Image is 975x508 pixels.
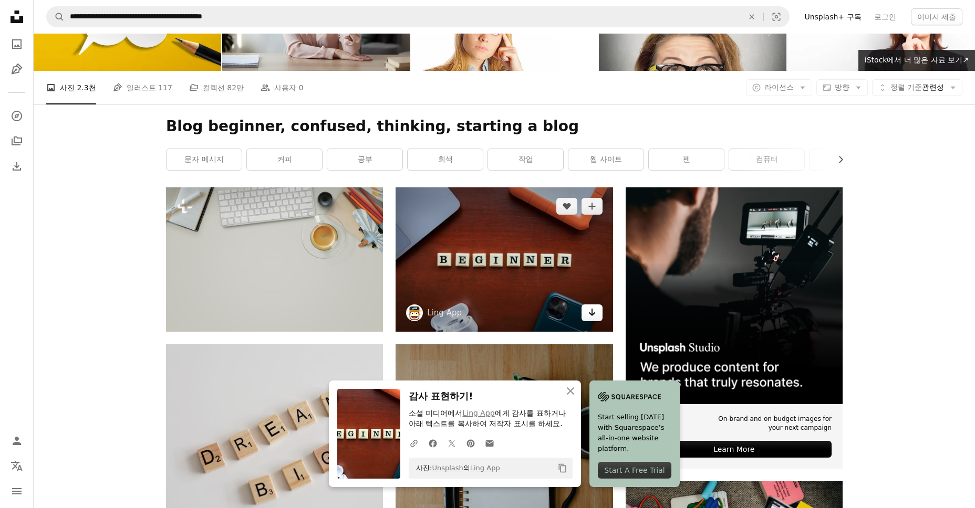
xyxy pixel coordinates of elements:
[189,71,244,104] a: 컬렉션 82만
[810,149,885,170] a: 상징
[488,149,563,170] a: 작업
[764,83,794,91] span: 라이선스
[6,456,27,477] button: 언어
[6,131,27,152] a: 컬렉션
[6,34,27,55] a: 사진
[247,149,322,170] a: 커피
[911,8,962,25] button: 이미지 제출
[556,198,577,215] button: 좋아요
[166,255,383,264] a: 파스텔 사무실 책상 테이블 PC 컴퓨터, 커피 및 사무 가제트. 복사 공간, 플랫 레이 또는 영웅 헤더 개념이 있는 상위 뷰입니다.
[746,79,812,96] button: 라이선스
[442,432,461,453] a: Twitter에 공유
[158,82,172,93] span: 117
[764,7,789,27] button: 시각적 검색
[554,459,572,477] button: 클립보드에 복사하기
[47,7,65,27] button: Unsplash 검색
[327,149,402,170] a: 공부
[890,83,922,91] span: 정렬 기준
[831,149,843,170] button: 목록을 오른쪽으로 스크롤
[6,430,27,451] a: 로그인 / 가입
[427,308,462,318] a: Ling App
[740,7,763,27] button: 삭제
[835,83,849,91] span: 방향
[462,409,494,417] a: Ling App
[598,462,671,479] div: Start A Free Trial
[729,149,804,170] a: 컴퓨터
[461,432,480,453] a: Pinterest에 공유
[227,82,244,93] span: 82만
[6,59,27,80] a: 일러스트
[408,149,483,170] a: 회색
[6,481,27,502] button: 메뉴
[166,187,383,332] img: 파스텔 사무실 책상 테이블 PC 컴퓨터, 커피 및 사무 가제트. 복사 공간, 플랫 레이 또는 영웅 헤더 개념이 있는 상위 뷰입니다.
[589,380,680,487] a: Start selling [DATE] with Squarespace’s all-in-one website platform.Start A Free Trial
[598,389,661,405] img: file-1705255347840-230a6ab5bca9image
[406,304,423,321] img: Ling App의 프로필로 이동
[299,82,304,93] span: 0
[868,8,903,25] a: 로그인
[712,415,832,432] span: On-brand and on budget images for your next campaign
[626,187,843,469] a: On-brand and on budget images for your next campaignLearn More
[166,448,383,457] a: 스크래블 문자 철자 꿈, 꿈, 그리고 blg
[582,304,603,321] a: 다운로드
[46,6,790,27] form: 사이트 전체에서 이미지 찾기
[480,432,499,453] a: 이메일로 공유에 공유
[261,71,303,104] a: 사용자 0
[626,187,843,404] img: file-1715652217532-464736461acbimage
[166,117,843,136] h1: Blog beginner, confused, thinking, starting a blog
[396,187,613,332] img: 시작이라는 단어를 철자하는 나무 블록
[6,156,27,177] a: 다운로드 내역
[816,79,868,96] button: 방향
[865,56,969,64] span: iStock에서 더 많은 자료 보기 ↗
[411,460,500,477] span: 사진: 의
[6,105,27,126] a: 탐색
[582,198,603,215] button: 컬렉션에 추가
[890,82,944,93] span: 관련성
[470,464,500,472] a: Ling App
[637,441,832,458] div: Learn More
[423,432,442,453] a: Facebook에 공유
[858,50,975,71] a: iStock에서 더 많은 자료 보기↗
[396,255,613,264] a: 시작이라는 단어를 철자하는 나무 블록
[167,149,242,170] a: 문자 메시지
[6,6,27,29] a: 홈 — Unsplash
[432,464,463,472] a: Unsplash
[872,79,962,96] button: 정렬 기준관련성
[113,71,172,104] a: 일러스트 117
[409,408,573,429] p: 소셜 미디어에서 에게 감사를 표하거나 아래 텍스트를 복사하여 저작자 표시를 하세요.
[598,412,671,454] span: Start selling [DATE] with Squarespace’s all-in-one website platform.
[409,389,573,404] h3: 감사 표현하기!
[649,149,724,170] a: 펜
[798,8,867,25] a: Unsplash+ 구독
[568,149,644,170] a: 웹 사이트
